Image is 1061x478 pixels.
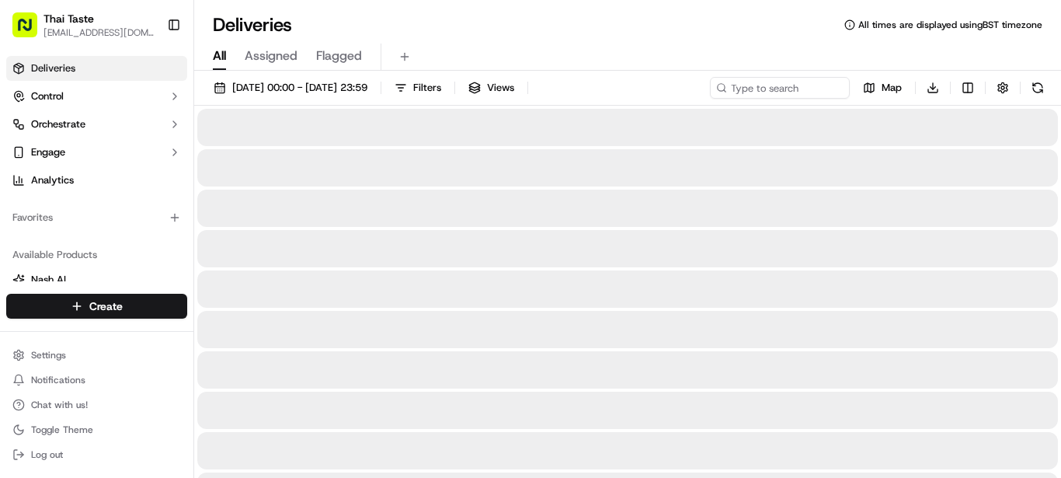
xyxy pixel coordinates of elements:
button: Log out [6,444,187,466]
button: [EMAIL_ADDRESS][DOMAIN_NAME] [43,26,155,39]
button: Create [6,294,187,319]
span: Create [89,298,123,314]
span: [DATE] 00:00 - [DATE] 23:59 [232,81,367,95]
span: Map [882,81,902,95]
span: Views [487,81,514,95]
a: Nash AI [12,273,181,287]
span: Control [31,89,64,103]
button: Views [461,77,521,99]
a: Analytics [6,168,187,193]
span: Engage [31,145,65,159]
span: Settings [31,349,66,361]
button: Chat with us! [6,394,187,416]
button: Thai Taste[EMAIL_ADDRESS][DOMAIN_NAME] [6,6,161,44]
span: Orchestrate [31,117,85,131]
span: Filters [413,81,441,95]
span: Flagged [316,47,362,65]
span: All [213,47,226,65]
button: [DATE] 00:00 - [DATE] 23:59 [207,77,374,99]
button: Toggle Theme [6,419,187,441]
h1: Deliveries [213,12,292,37]
span: Log out [31,448,63,461]
button: Engage [6,140,187,165]
span: Chat with us! [31,399,88,411]
button: Notifications [6,369,187,391]
span: All times are displayed using BST timezone [858,19,1042,31]
button: Control [6,84,187,109]
div: Favorites [6,205,187,230]
span: Analytics [31,173,74,187]
span: Assigned [245,47,297,65]
button: Settings [6,344,187,366]
input: Type to search [710,77,850,99]
a: Deliveries [6,56,187,81]
span: Notifications [31,374,85,386]
button: Thai Taste [43,11,94,26]
button: Map [856,77,909,99]
button: Nash AI [6,267,187,292]
span: Toggle Theme [31,424,93,436]
button: Refresh [1027,77,1049,99]
button: Orchestrate [6,112,187,137]
span: Deliveries [31,61,75,75]
button: Filters [388,77,448,99]
span: Nash AI [31,273,66,287]
div: Available Products [6,242,187,267]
